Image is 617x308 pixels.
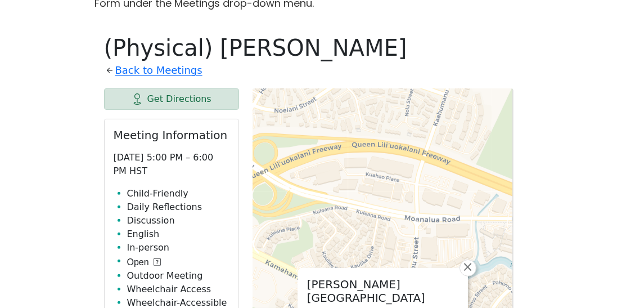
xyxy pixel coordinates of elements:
[127,256,149,269] span: Open
[127,214,229,227] li: Discussion
[127,200,229,214] li: Daily Reflections
[104,88,239,110] a: Get Directions
[307,278,458,305] h2: [PERSON_NAME][GEOGRAPHIC_DATA]
[115,61,202,79] a: Back to Meetings
[127,241,229,255] li: In-person
[104,34,514,61] h1: (Physical) [PERSON_NAME]
[460,260,476,276] a: Close popup
[127,269,229,283] li: Outdoor Meeting
[114,151,229,178] p: [DATE] 5:00 PM – 6:00 PM HST
[127,227,229,241] li: English
[114,128,229,142] h2: Meeting Information
[127,187,229,200] li: Child-Friendly
[127,283,229,296] li: Wheelchair Access
[462,260,474,274] span: ×
[127,256,161,269] button: Open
